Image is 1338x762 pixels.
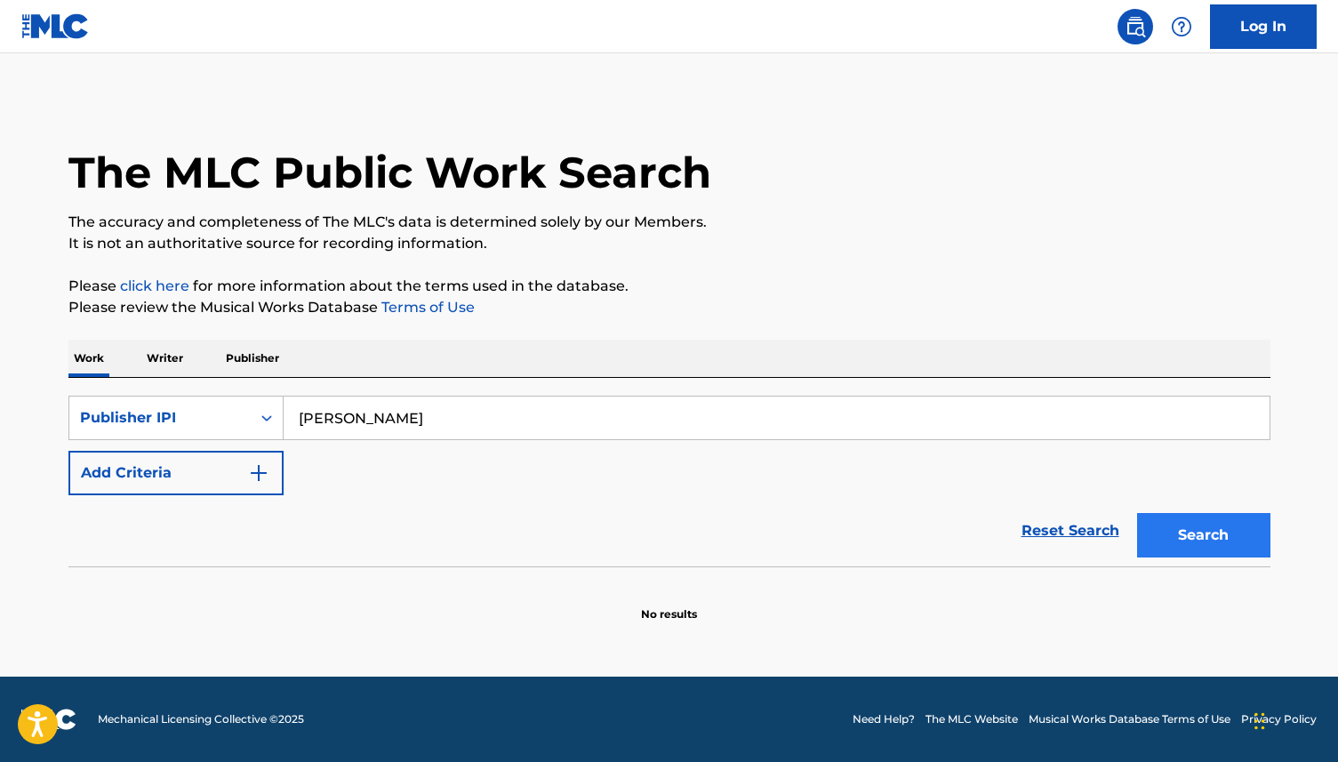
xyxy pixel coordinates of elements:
[378,299,475,316] a: Terms of Use
[1210,4,1317,49] a: Log In
[21,13,90,39] img: MLC Logo
[641,585,697,622] p: No results
[1254,694,1265,748] div: Drag
[1137,513,1270,557] button: Search
[1029,711,1230,727] a: Musical Works Database Terms of Use
[68,146,711,199] h1: The MLC Public Work Search
[21,709,76,730] img: logo
[1118,9,1153,44] a: Public Search
[248,462,269,484] img: 9d2ae6d4665cec9f34b9.svg
[120,277,189,294] a: click here
[68,396,1270,566] form: Search Form
[220,340,284,377] p: Publisher
[853,711,915,727] a: Need Help?
[68,340,109,377] p: Work
[925,711,1018,727] a: The MLC Website
[1013,511,1128,550] a: Reset Search
[98,711,304,727] span: Mechanical Licensing Collective © 2025
[68,276,1270,297] p: Please for more information about the terms used in the database.
[1125,16,1146,37] img: search
[68,297,1270,318] p: Please review the Musical Works Database
[68,451,284,495] button: Add Criteria
[68,212,1270,233] p: The accuracy and completeness of The MLC's data is determined solely by our Members.
[68,233,1270,254] p: It is not an authoritative source for recording information.
[1249,677,1338,762] iframe: Chat Widget
[1241,711,1317,727] a: Privacy Policy
[141,340,188,377] p: Writer
[1171,16,1192,37] img: help
[80,407,240,429] div: Publisher IPI
[1164,9,1199,44] div: Help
